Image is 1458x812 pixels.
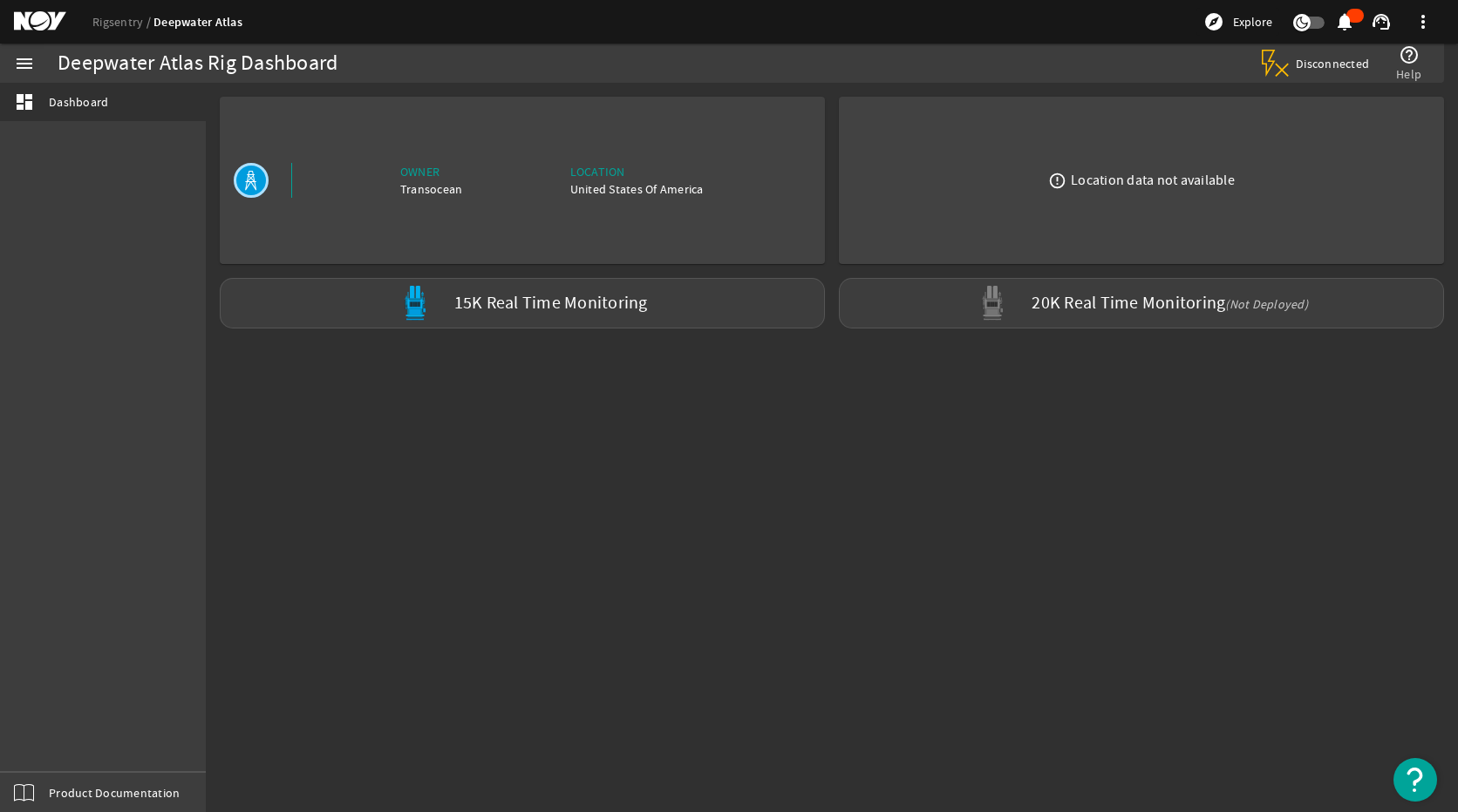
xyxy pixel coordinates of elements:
mat-icon: support_agent [1371,11,1392,32]
span: Disconnected [1296,56,1370,71]
a: Rigsentry [92,14,153,30]
div: United States Of America [570,180,704,198]
img: Graypod.svg [975,286,1010,321]
img: Bluepod.svg [398,286,433,321]
span: Explore [1233,13,1272,30]
button: Open Resource Center [1393,758,1437,802]
span: Product Documentation [49,784,180,802]
div: Location data not available [1071,172,1235,189]
mat-icon: explore [1203,11,1224,32]
div: Location [570,163,704,180]
a: 20K Real Time Monitoring(Not Deployed) [832,278,1451,328]
span: (Not Deployed) [1225,296,1308,312]
mat-icon: error_outline [1048,172,1066,190]
span: Dashboard [49,93,108,111]
mat-icon: menu [14,53,35,74]
mat-icon: help_outline [1399,44,1420,65]
div: Owner [400,163,463,180]
mat-icon: dashboard [14,91,35,112]
label: 20K Real Time Monitoring [1032,294,1308,313]
div: Transocean [400,180,463,198]
button: Explore [1196,8,1279,36]
a: Deepwater Atlas [153,14,242,30]
span: Help [1396,65,1421,83]
a: 15K Real Time Monitoring [213,278,832,328]
div: Deepwater Atlas Rig Dashboard [58,55,337,72]
label: 15K Real Time Monitoring [454,294,648,313]
mat-icon: notifications [1334,11,1355,32]
button: more_vert [1402,1,1444,43]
